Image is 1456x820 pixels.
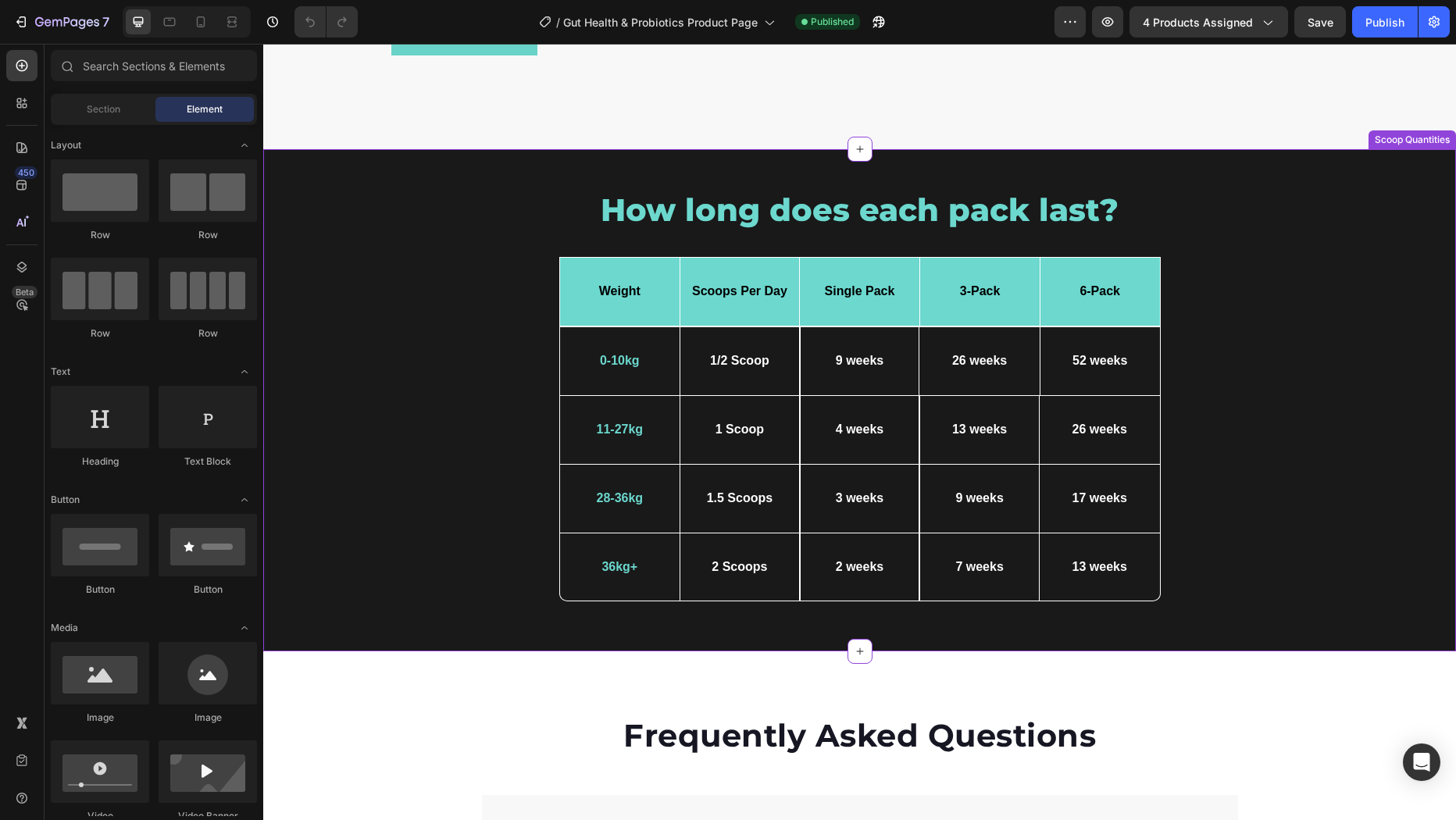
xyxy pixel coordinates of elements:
[159,455,257,469] div: Text Block
[263,44,1456,820] iframe: Design area
[218,670,976,714] h2: Frequently Asked Questions
[423,515,530,532] p: 2 Scoops
[657,214,776,282] div: Background Image
[232,359,257,384] span: Toggle open
[317,515,397,532] p: 36kg+
[543,515,651,532] p: 2 weeks
[423,447,530,463] p: 1.5 Scoops
[6,6,116,37] button: 7
[1308,16,1333,29] span: Save
[542,240,651,256] p: Single Pack
[51,455,149,469] div: Heading
[232,133,257,158] span: Toggle open
[1352,6,1418,37] button: Publish
[87,102,120,116] span: Section
[159,326,257,340] div: Row
[336,241,377,254] strong: Weight
[1143,14,1253,30] span: 4 products assigned
[51,365,70,379] span: Text
[782,378,891,394] p: 26 weeks
[563,14,758,30] span: Gut Health & Probiotics Product Page
[1403,743,1440,781] div: Open Intercom Messenger
[662,378,770,394] p: 13 weeks
[232,487,257,512] span: Toggle open
[159,228,257,242] div: Row
[51,583,149,597] div: Button
[1365,14,1404,30] div: Publish
[423,240,530,256] p: Scoops Per Day
[1294,6,1346,37] button: Save
[783,309,891,326] p: 52 weeks
[51,711,149,725] div: Image
[1129,6,1288,37] button: 4 products assigned
[662,515,770,532] p: 7 weeks
[543,378,651,394] p: 4 weeks
[543,447,651,463] p: 3 weeks
[556,14,560,30] span: /
[159,711,257,725] div: Image
[777,283,897,351] div: Background Image
[102,12,109,31] p: 7
[782,447,891,463] p: 17 weeks
[159,583,257,597] div: Button
[423,378,530,394] p: 1 Scoop
[543,309,651,326] p: 9 weeks
[662,240,771,256] p: 3-Pack
[317,447,397,463] p: 28-36kg
[662,309,771,326] p: 26 weeks
[783,240,891,256] p: 6-Pack
[51,138,81,152] span: Layout
[51,228,149,242] div: Row
[777,214,897,282] div: Background Image
[317,309,397,326] p: 0-10kg
[51,493,80,507] span: Button
[1108,89,1190,103] div: Scoop Quantities
[423,309,530,326] p: 1/2 Scoop
[296,144,898,188] h2: How long does each pack last?
[811,15,854,29] span: Published
[51,621,78,635] span: Media
[317,378,397,394] p: 11-27kg
[294,6,358,37] div: Undo/Redo
[12,286,37,298] div: Beta
[51,326,149,340] div: Row
[662,447,770,463] p: 9 weeks
[187,102,223,116] span: Element
[232,615,257,640] span: Toggle open
[782,515,891,532] p: 13 weeks
[240,772,666,791] p: WHAT MAKES VITAMALS GUT HEALTH INGREDIENTS SO UNIQUE?
[15,166,37,179] div: 450
[51,50,257,81] input: Search Sections & Elements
